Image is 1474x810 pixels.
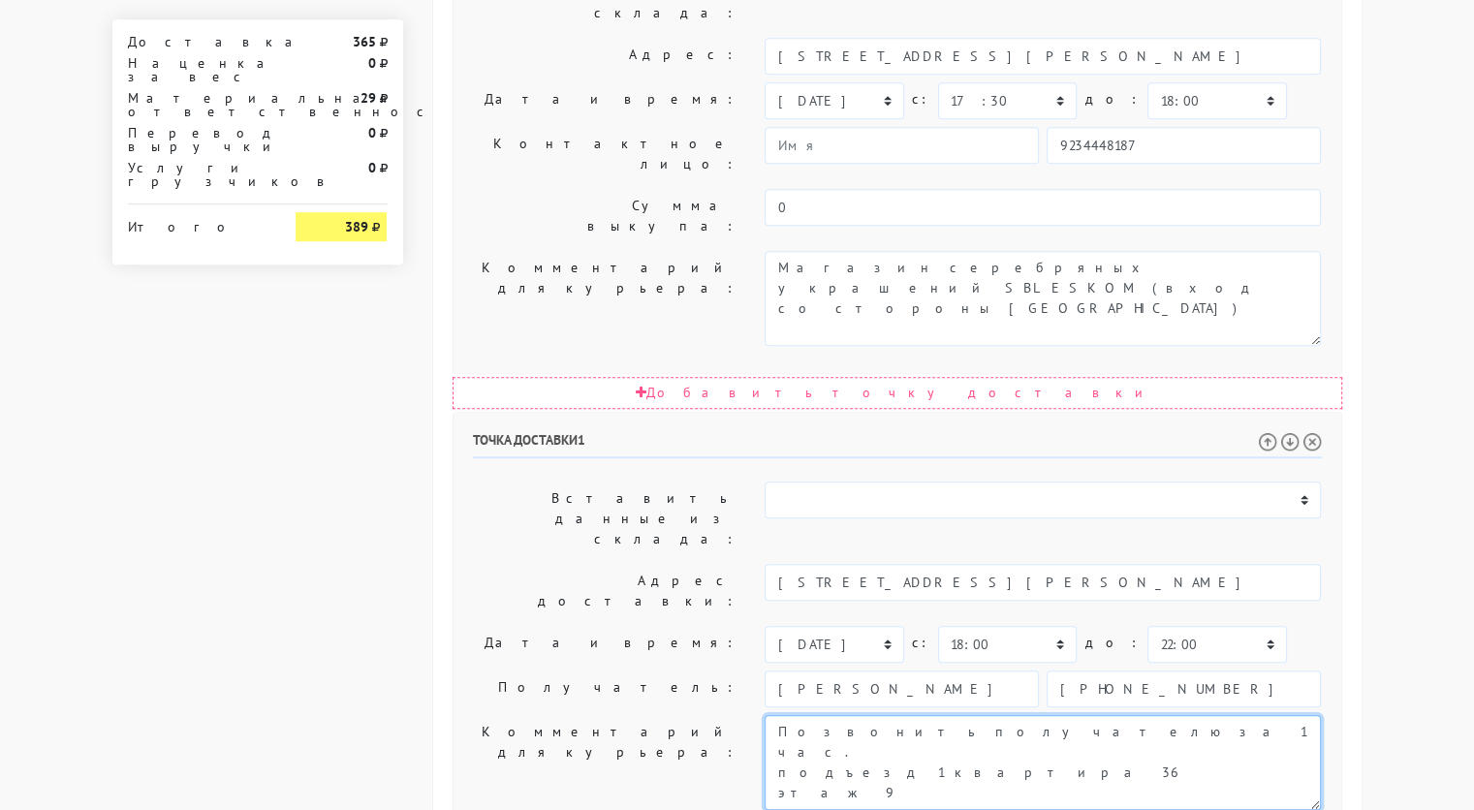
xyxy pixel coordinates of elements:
[458,38,751,75] label: Адрес:
[1047,127,1321,164] input: Телефон
[458,715,751,810] label: Комментарий для курьера:
[344,218,367,235] strong: 389
[473,432,1322,458] h6: Точка доставки
[458,82,751,119] label: Дата и время:
[458,482,751,556] label: Вставить данные из склада:
[360,89,375,107] strong: 29
[113,126,282,153] div: Перевод выручки
[765,670,1039,707] input: Имя
[1084,82,1140,116] label: до:
[1084,626,1140,660] label: до:
[453,377,1342,409] div: Добавить точку доставки
[113,35,282,48] div: Доставка
[367,124,375,141] strong: 0
[458,626,751,663] label: Дата и время:
[113,91,282,118] div: Материальная ответственность
[352,33,375,50] strong: 365
[578,431,585,449] span: 1
[1047,670,1321,707] input: Телефон
[367,159,375,176] strong: 0
[128,212,267,234] div: Итого
[458,189,751,243] label: Сумма выкупа:
[113,161,282,188] div: Услуги грузчиков
[458,127,751,181] label: Контактное лицо:
[113,56,282,83] div: Наценка за вес
[458,564,751,618] label: Адрес доставки:
[765,127,1039,164] input: Имя
[912,82,930,116] label: c:
[912,626,930,660] label: c:
[367,54,375,72] strong: 0
[458,251,751,346] label: Комментарий для курьера:
[765,715,1321,810] textarea: Позвонить получателю за 1 час.
[458,670,751,707] label: Получатель:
